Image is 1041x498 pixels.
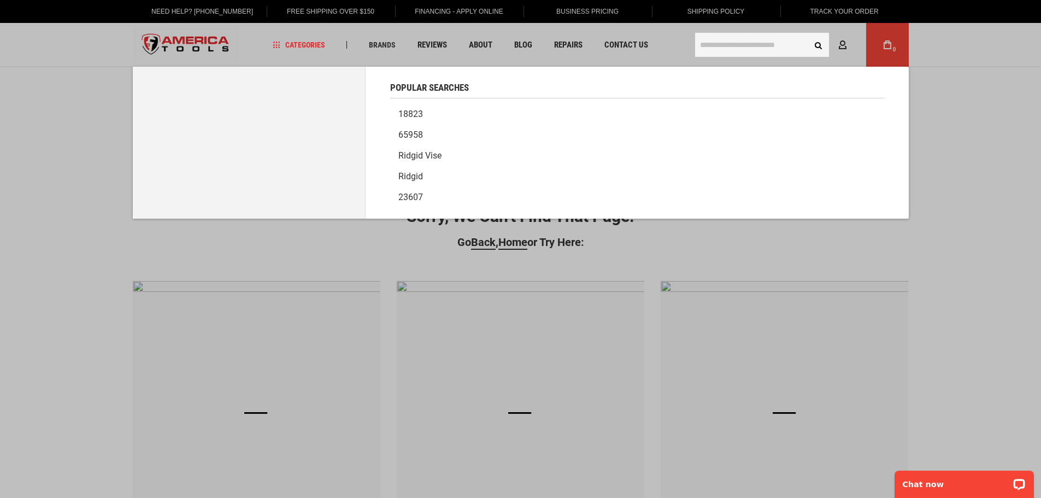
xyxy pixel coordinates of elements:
span: Popular Searches [390,83,469,92]
a: 18823 [390,104,884,125]
span: Brands [369,41,396,49]
a: Ridgid vise [390,145,884,166]
a: Brands [364,38,401,52]
span: Categories [273,41,325,49]
a: 23607 [390,187,884,208]
iframe: LiveChat chat widget [887,464,1041,498]
button: Search [808,34,829,55]
a: Categories [268,38,330,52]
a: 65958 [390,125,884,145]
a: Ridgid [390,166,884,187]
